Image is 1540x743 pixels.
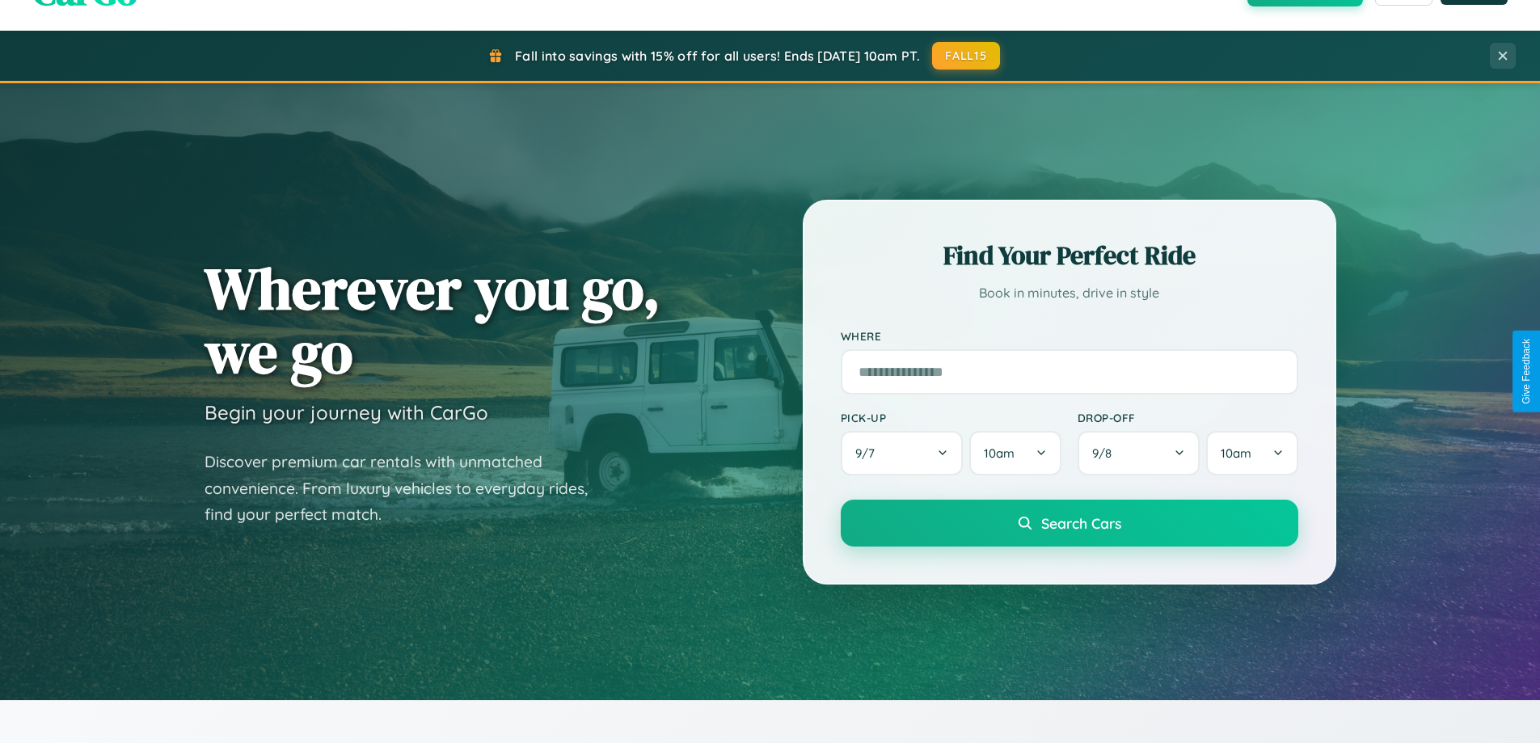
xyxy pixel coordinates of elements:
span: 10am [984,445,1015,461]
span: Fall into savings with 15% off for all users! Ends [DATE] 10am PT. [515,48,920,64]
label: Where [841,329,1298,343]
h2: Find Your Perfect Ride [841,238,1298,273]
span: Search Cars [1041,514,1121,532]
button: 9/7 [841,431,964,475]
h3: Begin your journey with CarGo [205,400,488,424]
label: Drop-off [1078,411,1298,424]
span: 10am [1221,445,1251,461]
button: 10am [1206,431,1297,475]
p: Discover premium car rentals with unmatched convenience. From luxury vehicles to everyday rides, ... [205,449,609,528]
span: 9 / 7 [855,445,883,461]
div: Give Feedback [1521,339,1532,404]
button: 9/8 [1078,431,1200,475]
p: Book in minutes, drive in style [841,281,1298,305]
h1: Wherever you go, we go [205,256,660,384]
button: FALL15 [932,42,1000,70]
button: 10am [969,431,1061,475]
span: 9 / 8 [1092,445,1120,461]
label: Pick-up [841,411,1061,424]
button: Search Cars [841,500,1298,547]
